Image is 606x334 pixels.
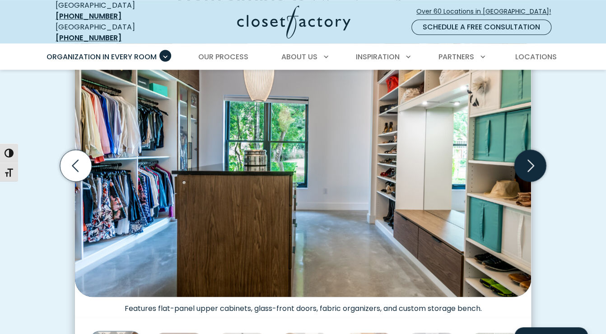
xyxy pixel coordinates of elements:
button: Previous slide [56,146,95,185]
a: [PHONE_NUMBER] [56,33,121,43]
img: Closet Factory Logo [237,5,350,38]
span: About Us [281,52,317,62]
span: Organization in Every Room [47,52,157,62]
a: [PHONE_NUMBER] [56,11,121,21]
span: Locations [515,52,557,62]
img: Custom closet with white and walnut tones, featuring teal pull-out fabric bins, a full-length mir... [75,19,531,297]
a: Schedule a Free Consultation [411,19,551,35]
button: Next slide [511,146,550,185]
span: Our Process [198,52,248,62]
div: [GEOGRAPHIC_DATA] [56,22,166,43]
span: Over 60 Locations in [GEOGRAPHIC_DATA]! [416,7,558,16]
span: Inspiration [356,52,400,62]
nav: Primary Menu [40,44,566,70]
span: Partners [438,52,474,62]
figcaption: Features flat-panel upper cabinets, glass-front doors, fabric organizers, and custom storage bench. [75,297,531,313]
a: Over 60 Locations in [GEOGRAPHIC_DATA]! [416,4,559,19]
